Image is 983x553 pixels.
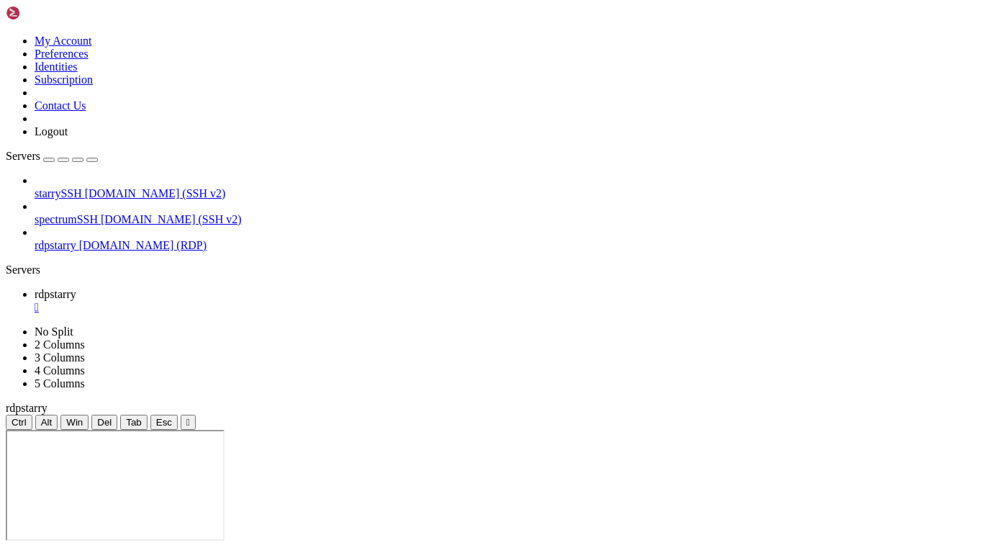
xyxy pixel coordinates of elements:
a: My Account [35,35,92,47]
span: [DOMAIN_NAME] (SSH v2) [101,213,242,225]
a: spectrumSSH [DOMAIN_NAME] (SSH v2) [35,213,977,226]
a: 3 Columns [35,351,85,364]
span: spectrumSSH [35,213,98,225]
button:  [181,415,196,430]
span: starrySSH [35,187,82,199]
a: Identities [35,60,78,73]
button: Tab [120,415,148,430]
a: 4 Columns [35,364,85,377]
button: Ctrl [6,415,32,430]
span: Win [66,417,83,428]
span: rdpstarry [35,239,76,251]
img: Shellngn [6,6,89,20]
button: Win [60,415,89,430]
a:  [35,301,977,314]
span: [DOMAIN_NAME] (SSH v2) [85,187,226,199]
span: Tab [126,417,142,428]
a: Logout [35,125,68,138]
a: 2 Columns [35,338,85,351]
span: rdpstarry [35,288,76,300]
button: Del [91,415,117,430]
a: 5 Columns [35,377,85,390]
span: Esc [156,417,172,428]
span: Servers [6,150,40,162]
button: Esc [150,415,178,430]
button: Alt [35,415,58,430]
a: rdpstarry [DOMAIN_NAME] (RDP) [35,239,977,252]
a: No Split [35,325,73,338]
span: [DOMAIN_NAME] (RDP) [79,239,207,251]
a: starrySSH [DOMAIN_NAME] (SSH v2) [35,187,977,200]
a: rdpstarry [35,288,977,314]
li: spectrumSSH [DOMAIN_NAME] (SSH v2) [35,200,977,226]
div: Servers [6,264,977,276]
a: Contact Us [35,99,86,112]
a: Preferences [35,48,89,60]
span: Ctrl [12,417,27,428]
a: Servers [6,150,98,162]
li: starrySSH [DOMAIN_NAME] (SSH v2) [35,174,977,200]
span: Alt [41,417,53,428]
a: Subscription [35,73,93,86]
li: rdpstarry [DOMAIN_NAME] (RDP) [35,226,977,252]
div:  [186,417,190,428]
span: rdpstarry [6,402,47,414]
span: Del [97,417,112,428]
